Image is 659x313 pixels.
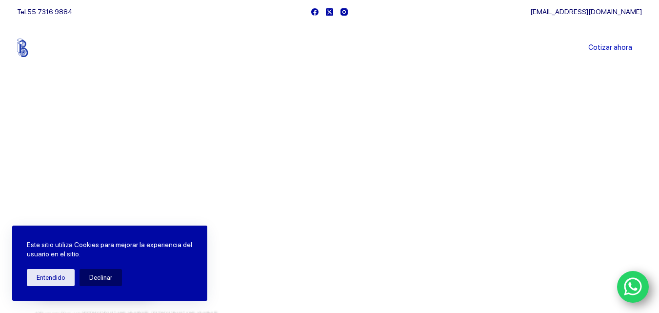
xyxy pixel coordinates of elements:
[215,23,444,72] nav: Menu Principal
[326,8,333,16] a: X (Twitter)
[17,8,73,16] span: Tel.
[33,167,313,234] span: Somos los doctores de la industria
[340,8,348,16] a: Instagram
[27,240,193,259] p: Este sitio utiliza Cookies para mejorar la experiencia del usuario en el sitio.
[27,8,73,16] a: 55 7316 9884
[17,39,78,57] img: Balerytodo
[33,146,158,158] span: Bienvenido a Balerytodo®
[579,38,642,58] a: Cotizar ahora
[311,8,319,16] a: Facebook
[617,271,649,303] a: WhatsApp
[27,269,75,286] button: Entendido
[80,269,122,286] button: Declinar
[530,8,642,16] a: [EMAIL_ADDRESS][DOMAIN_NAME]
